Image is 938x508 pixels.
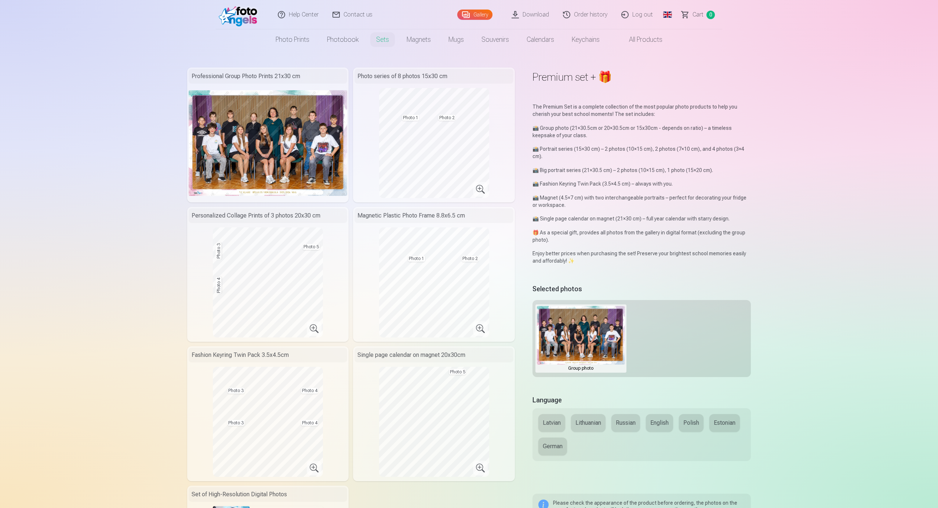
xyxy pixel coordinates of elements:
a: Photobook [318,29,367,50]
div: Fashion Keyring Twin Pack 3.5x4.5cm [189,348,347,362]
button: Estonian [709,414,740,432]
span: 0 [706,11,715,19]
a: Souvenirs [473,29,518,50]
p: 📸 Single page calendar on magnet (21×30 cm) – full year calendar with starry design. [532,215,751,222]
p: 📸 Group photo (21×30.5cm or 20×30.5cm or 15x30cm - depends on ratio) – a timeless keepsake of you... [532,124,751,139]
button: English [646,414,673,432]
p: 📸 Portrait series (15×30 cm) – 2 photos (10×15 cm), 2 photos (7×10 cm), and 4 photos (3×4 cm). [532,145,751,160]
a: Gallery [457,10,492,20]
h1: Premium set + 🎁 [532,70,751,84]
div: Group photo [537,365,625,372]
button: Polish [679,414,703,432]
div: Personalized Collage Prints of 3 photos 20x30 cm [189,208,347,223]
p: 📸 Fashion Keyring Twin Pack (3.5×4.5 cm) – always with you. [532,180,751,187]
p: Enjoy better prices when purchasing the set! Preserve your brightest school memories easily and a... [532,250,751,264]
div: Photo series of 8 photos 15x30 cm [355,69,513,84]
a: Magnets [398,29,440,50]
div: Professional Group Photo Prints 21x30 cm [189,69,347,84]
p: 🎁 As a special gift, provides all photos from the gallery in digital format (excluding the group ... [532,229,751,244]
a: All products [608,29,671,50]
button: Lithuanian [571,414,606,432]
button: German [538,438,567,455]
h5: Language [532,395,751,405]
a: Photo prints [267,29,318,50]
button: Russian [611,414,640,432]
a: Mugs [440,29,473,50]
p: 📸 Magnet (4.5×7 cm) with two interchangeable portraits – perfect for decorating your fridge or wo... [532,194,751,209]
div: Set of High-Resolution Digital Photos [189,487,347,502]
p: The Premium Set is a complete collection of the most popular photo products to help you cherish y... [532,103,751,118]
h5: Selected photos [532,284,582,294]
a: Keychains [563,29,608,50]
button: Latvian [538,414,565,432]
img: /fa1 [219,3,261,26]
div: Single page calendar on magnet 20x30cm [355,348,513,362]
a: Sets [367,29,398,50]
p: 📸 Big portrait series (21×30.5 cm) – 2 photos (10×15 cm), 1 photo (15×20 cm). [532,167,751,174]
a: Calendars [518,29,563,50]
div: Magnetic Plastic Photo Frame 8.8x6.5 cm [355,208,513,223]
span: Сart [692,10,703,19]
